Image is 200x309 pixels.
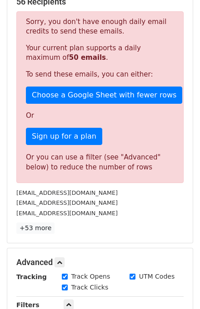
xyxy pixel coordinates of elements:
[26,152,174,173] div: Or you can use a filter (see "Advanced" below) to reduce the number of rows
[69,53,106,62] strong: 50 emails
[26,128,102,145] a: Sign up for a plan
[26,111,174,121] p: Or
[71,283,109,292] label: Track Clicks
[26,43,174,63] p: Your current plan supports a daily maximum of .
[16,273,47,280] strong: Tracking
[16,210,118,217] small: [EMAIL_ADDRESS][DOMAIN_NAME]
[16,189,118,196] small: [EMAIL_ADDRESS][DOMAIN_NAME]
[16,257,184,267] h5: Advanced
[71,272,110,281] label: Track Opens
[26,17,174,36] p: Sorry, you don't have enough daily email credits to send these emails.
[26,87,182,104] a: Choose a Google Sheet with fewer rows
[16,301,40,309] strong: Filters
[16,199,118,206] small: [EMAIL_ADDRESS][DOMAIN_NAME]
[26,70,174,79] p: To send these emails, you can either:
[155,266,200,309] iframe: Chat Widget
[139,272,175,281] label: UTM Codes
[16,222,55,234] a: +53 more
